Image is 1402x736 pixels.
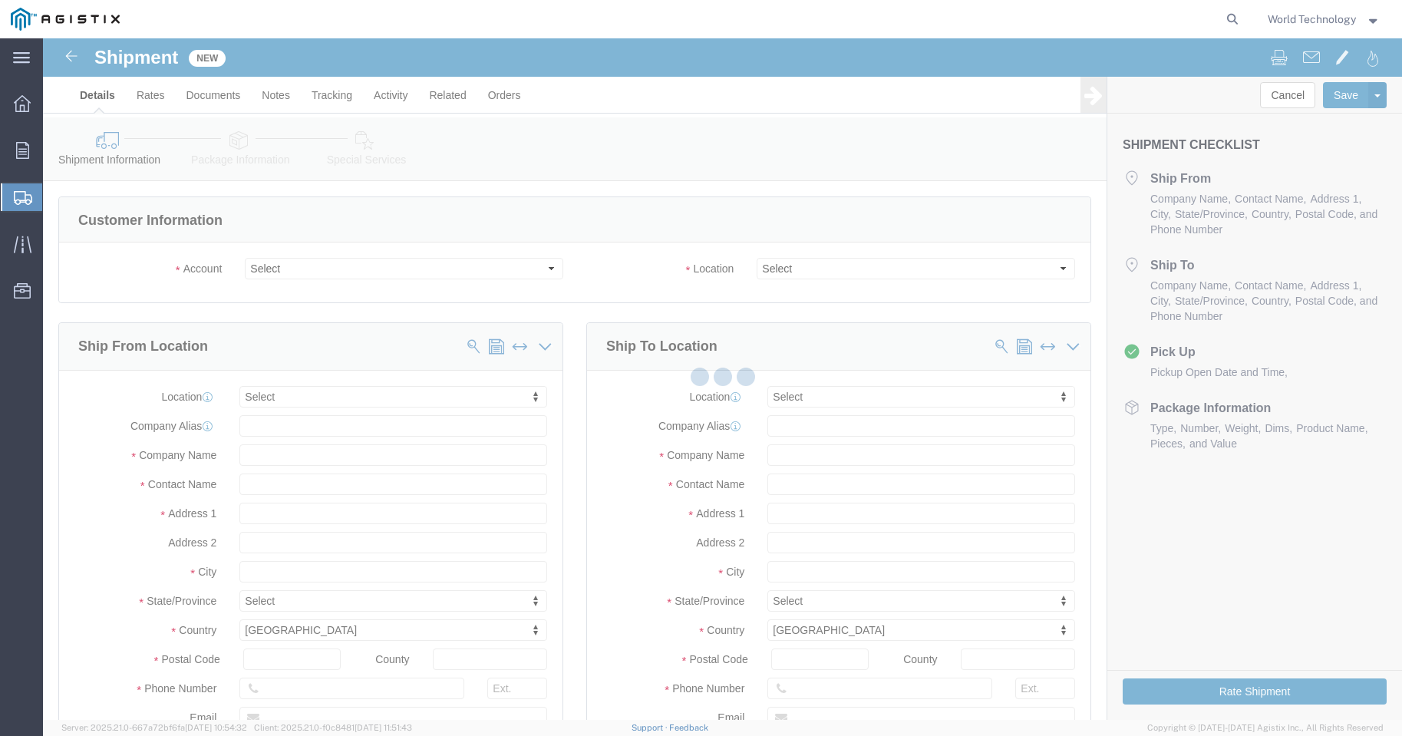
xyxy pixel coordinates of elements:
a: Feedback [669,723,708,732]
img: logo [11,8,120,31]
span: Copyright © [DATE]-[DATE] Agistix Inc., All Rights Reserved [1147,721,1384,734]
span: Client: 2025.21.0-f0c8481 [254,723,412,732]
span: Server: 2025.21.0-667a72bf6fa [61,723,247,732]
button: World Technology [1267,10,1381,28]
a: Support [632,723,670,732]
span: [DATE] 11:51:43 [355,723,412,732]
span: World Technology [1268,11,1356,28]
span: [DATE] 10:54:32 [185,723,247,732]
